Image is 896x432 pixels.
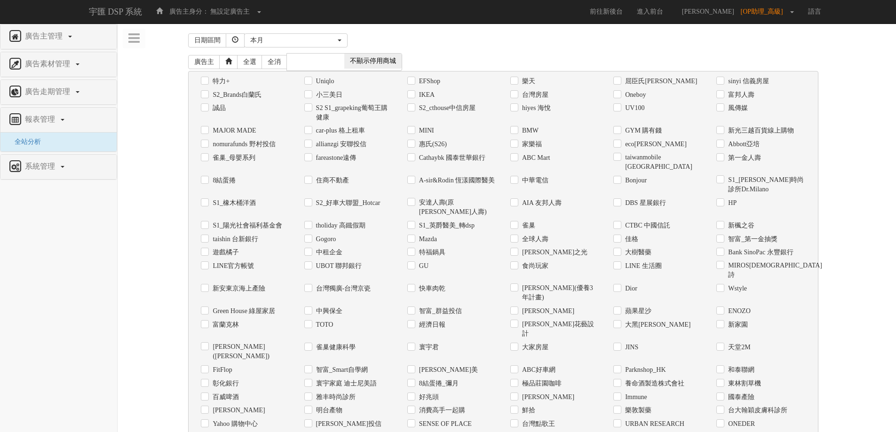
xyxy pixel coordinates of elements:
label: 台灣點歌王 [520,419,555,429]
label: 新光三越百貨線上購物 [726,126,794,135]
label: 天堂2M [726,343,750,352]
label: taiwanmobile [GEOGRAPHIC_DATA] [623,153,702,172]
label: S1_陽光社會福利基金會 [210,221,282,230]
label: 大黑[PERSON_NAME] [623,320,690,330]
label: hiyes 海悅 [520,103,551,113]
label: 大家房屋 [520,343,548,352]
label: 明台產物 [314,406,342,415]
label: URBAN RESEARCH [623,419,684,429]
label: MIROS[DEMOGRAPHIC_DATA]詩 [726,261,805,280]
label: 東林割草機 [726,379,761,388]
label: DBS 星展銀行 [623,198,666,208]
label: ONEDER [726,419,755,429]
label: HP [726,198,737,208]
label: 惠氏(S26) [417,140,447,149]
label: SENSE ОF PLACE [417,419,472,429]
span: 不顯示停用商城 [344,54,402,69]
label: taishin 台新銀行 [210,235,258,244]
label: 食尚玩家 [520,261,548,271]
label: 樂天 [520,77,535,86]
label: [PERSON_NAME]投信 [314,419,381,429]
label: Wstyle [726,284,747,293]
label: 中租企金 [314,248,342,257]
label: FitFlop [210,365,232,375]
a: 報表管理 [8,112,110,127]
label: Cathaybk 國泰世華銀行 [417,153,485,163]
label: eco[PERSON_NAME] [623,140,687,149]
label: [PERSON_NAME]花藝設計 [520,320,599,338]
label: 百威啤酒 [210,393,239,402]
a: 全消 [262,55,287,69]
label: UV100 [623,103,644,113]
label: 第一金人壽 [726,153,761,163]
label: Bank SinoPac 永豐銀行 [726,248,793,257]
label: Green House 綠屋家居 [210,306,275,316]
span: 報表管理 [23,115,60,123]
label: TOTO [314,320,333,330]
label: tholiday 高鐵假期 [314,221,365,230]
label: fareastone遠傳 [314,153,357,163]
label: A-sir&Rodin 恆漾國際醫美 [417,176,495,185]
label: 新楓之谷 [726,221,754,230]
label: 富邦人壽 [726,90,754,100]
label: S1_橡木桶洋酒 [210,198,256,208]
label: ENOZO [726,306,750,316]
label: 和泰聯網 [726,365,754,375]
label: 風傳媒 [726,103,748,113]
label: 全球人壽 [520,235,548,244]
label: CTBC 中國信託 [623,221,670,230]
label: Dior [623,284,637,293]
label: S2_好車大聯盟_Hotcar [314,198,381,208]
label: Gogoro [314,235,336,244]
label: 8結蛋捲 [210,176,236,185]
label: S1_英爵醫美_轉dsp [417,221,475,230]
label: 遊戲橘子 [210,248,239,257]
label: 經濟日報 [417,320,445,330]
label: 彰化銀行 [210,379,239,388]
button: 本月 [244,33,348,47]
label: EFShop [417,77,440,86]
label: MINI [417,126,434,135]
label: nomurafunds 野村投信 [210,140,275,149]
label: 家樂福 [520,140,542,149]
label: 台大翰穎皮膚科診所 [726,406,787,415]
label: Bonjour [623,176,647,185]
label: 佳格 [623,235,638,244]
label: 新安東京海上產險 [210,284,265,293]
label: S1_[PERSON_NAME]時尚診所Dr.Milano [726,175,805,194]
label: 大樹醫藥 [623,248,651,257]
label: 8結蛋捲_彌月 [417,379,459,388]
label: 國泰產險 [726,393,754,402]
label: Oneboy [623,90,646,100]
label: LINE官方帳號 [210,261,254,271]
label: 消費高手一起購 [417,406,465,415]
a: 廣告走期管理 [8,85,110,100]
label: 寰宇家庭 迪士尼美語 [314,379,377,388]
label: 台灣獨廣-台灣京瓷 [314,284,371,293]
label: 智富_Smart自學網 [314,365,368,375]
label: [PERSON_NAME]([PERSON_NAME]) [210,342,290,361]
label: sinyi 信義房屋 [726,77,769,86]
span: [OP助理_高級] [741,8,788,15]
span: 無設定廣告主 [210,8,250,15]
label: AIA 友邦人壽 [520,198,562,208]
span: 廣告主管理 [23,32,67,40]
label: 特福鍋具 [417,248,445,257]
label: [PERSON_NAME] [210,406,265,415]
label: 好兆頭 [417,393,439,402]
label: S2 S1_grapeking葡萄王購健康 [314,103,393,122]
label: [PERSON_NAME]之光 [520,248,587,257]
label: [PERSON_NAME] [520,393,574,402]
label: 富蘭克林 [210,320,239,330]
label: UBOT 聯邦銀行 [314,261,362,271]
a: 全選 [237,55,262,69]
label: 雅丰時尚診所 [314,393,356,402]
label: 蘋果星沙 [623,306,651,316]
label: IKEA [417,90,435,100]
label: ABC好車網 [520,365,555,375]
a: 廣告素材管理 [8,57,110,72]
a: 廣告主管理 [8,29,110,44]
a: 系統管理 [8,159,110,174]
span: 系統管理 [23,162,60,170]
label: 屈臣氏[PERSON_NAME] [623,77,697,86]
